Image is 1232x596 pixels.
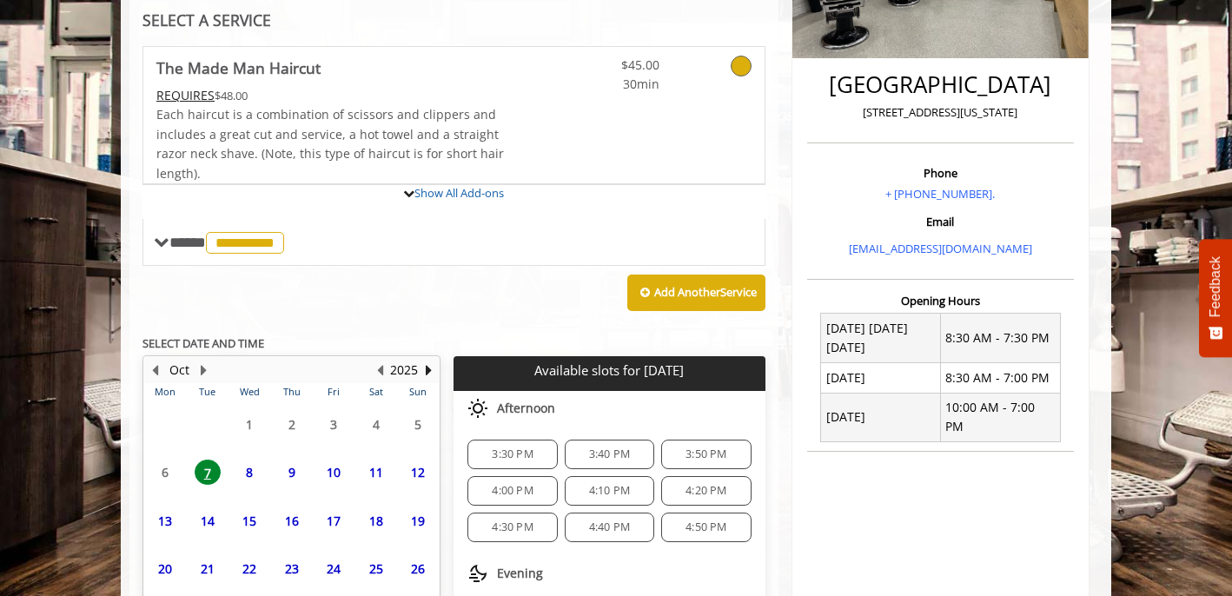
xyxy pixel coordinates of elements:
[270,383,312,401] th: Thu
[467,563,488,584] img: evening slots
[169,361,189,380] button: Oct
[195,508,221,533] span: 14
[492,484,533,498] span: 4:00 PM
[390,361,418,380] button: 2025
[467,440,557,469] div: 3:30 PM
[313,448,354,496] td: Select day10
[589,520,630,534] span: 4:40 PM
[414,185,504,201] a: Show All Add-ons
[229,496,270,544] td: Select day15
[279,508,305,533] span: 16
[156,56,321,80] b: The Made Man Haircut
[195,556,221,581] span: 21
[354,496,396,544] td: Select day18
[397,545,440,593] td: Select day26
[229,383,270,401] th: Wed
[811,72,1070,97] h2: [GEOGRAPHIC_DATA]
[460,363,758,378] p: Available slots for [DATE]
[811,215,1070,228] h3: Email
[661,476,751,506] div: 4:20 PM
[811,103,1070,122] p: [STREET_ADDRESS][US_STATE]
[661,513,751,542] div: 4:50 PM
[686,447,726,461] span: 3:50 PM
[405,460,431,485] span: 12
[279,556,305,581] span: 23
[152,508,178,533] span: 13
[497,566,543,580] span: Evening
[313,496,354,544] td: Select day17
[186,448,228,496] td: Select day7
[557,56,659,75] span: $45.00
[236,556,262,581] span: 22
[156,86,506,105] div: $48.00
[144,496,186,544] td: Select day13
[354,383,396,401] th: Sat
[1208,256,1223,317] span: Feedback
[156,106,504,181] span: Each haircut is a combination of scissors and clippers and includes a great cut and service, a ho...
[1199,239,1232,357] button: Feedback - Show survey
[565,440,654,469] div: 3:40 PM
[811,167,1070,179] h3: Phone
[142,12,765,29] div: SELECT A SERVICE
[940,314,1060,363] td: 8:30 AM - 7:30 PM
[686,520,726,534] span: 4:50 PM
[492,447,533,461] span: 3:30 PM
[321,460,347,485] span: 10
[195,460,221,485] span: 7
[354,545,396,593] td: Select day25
[373,361,387,380] button: Previous Year
[565,513,654,542] div: 4:40 PM
[397,496,440,544] td: Select day19
[589,484,630,498] span: 4:10 PM
[661,440,751,469] div: 3:50 PM
[405,556,431,581] span: 26
[821,363,941,393] td: [DATE]
[229,448,270,496] td: Select day8
[421,361,435,380] button: Next Year
[627,275,765,311] button: Add AnotherService
[497,401,555,415] span: Afternoon
[807,295,1074,307] h3: Opening Hours
[313,383,354,401] th: Fri
[940,393,1060,442] td: 10:00 AM - 7:00 PM
[492,520,533,534] span: 4:30 PM
[236,508,262,533] span: 15
[313,545,354,593] td: Select day24
[557,75,659,94] span: 30min
[565,476,654,506] div: 4:10 PM
[885,186,995,202] a: + [PHONE_NUMBER].
[354,448,396,496] td: Select day11
[142,335,264,351] b: SELECT DATE AND TIME
[148,361,162,380] button: Previous Month
[321,508,347,533] span: 17
[405,508,431,533] span: 19
[397,448,440,496] td: Select day12
[940,363,1060,393] td: 8:30 AM - 7:00 PM
[363,508,389,533] span: 18
[821,314,941,363] td: [DATE] [DATE] [DATE]
[821,393,941,442] td: [DATE]
[142,183,765,185] div: The Made Man Haircut Add-onS
[270,448,312,496] td: Select day9
[589,447,630,461] span: 3:40 PM
[186,383,228,401] th: Tue
[152,556,178,581] span: 20
[686,484,726,498] span: 4:20 PM
[397,383,440,401] th: Sun
[363,556,389,581] span: 25
[270,545,312,593] td: Select day23
[654,284,757,300] b: Add Another Service
[363,460,389,485] span: 11
[144,545,186,593] td: Select day20
[229,545,270,593] td: Select day22
[270,496,312,544] td: Select day16
[467,398,488,419] img: afternoon slots
[849,241,1032,256] a: [EMAIL_ADDRESS][DOMAIN_NAME]
[321,556,347,581] span: 24
[467,513,557,542] div: 4:30 PM
[467,476,557,506] div: 4:00 PM
[279,460,305,485] span: 9
[144,383,186,401] th: Mon
[196,361,210,380] button: Next Month
[186,545,228,593] td: Select day21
